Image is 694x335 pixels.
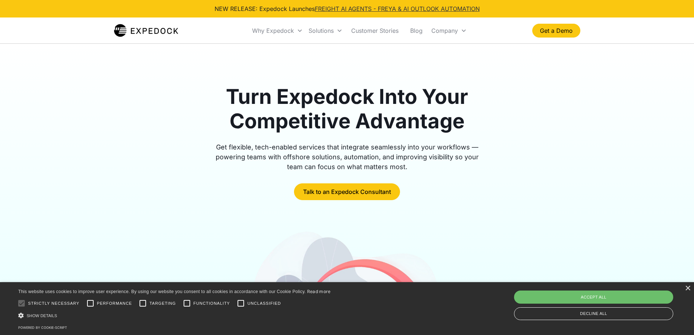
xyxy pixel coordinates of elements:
[247,300,281,307] span: Unclassified
[309,27,334,34] div: Solutions
[404,18,428,43] a: Blog
[532,24,580,38] a: Get a Demo
[306,18,345,43] div: Solutions
[97,300,132,307] span: Performance
[18,326,67,330] a: Powered by cookie-script
[431,27,458,34] div: Company
[428,18,470,43] div: Company
[573,256,694,335] iframe: Chat Widget
[18,289,306,294] span: This website uses cookies to improve user experience. By using our website you consent to all coo...
[114,23,179,38] img: Expedock Logo
[215,4,480,13] div: NEW RELEASE: Expedock Launches
[28,300,79,307] span: Strictly necessary
[345,18,404,43] a: Customer Stories
[514,291,673,304] div: Accept all
[307,289,331,294] a: Read more
[18,312,331,319] div: Show details
[207,142,487,172] div: Get flexible, tech-enabled services that integrate seamlessly into your workflows — powering team...
[193,300,230,307] span: Functionality
[514,307,673,320] div: Decline all
[207,85,487,133] h1: Turn Expedock Into Your Competitive Advantage
[114,23,179,38] a: home
[315,5,480,12] a: FREIGHT AI AGENTS - FREYA & AI OUTLOOK AUTOMATION
[294,183,400,200] a: Talk to an Expedock Consultant
[252,27,294,34] div: Why Expedock
[149,300,176,307] span: Targeting
[249,18,306,43] div: Why Expedock
[27,313,57,318] span: Show details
